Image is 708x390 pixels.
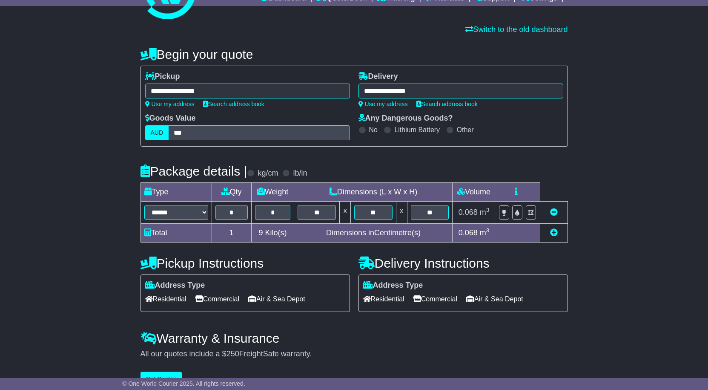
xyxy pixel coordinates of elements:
label: Address Type [145,281,205,290]
td: Dimensions in Centimetre(s) [294,224,453,243]
label: Lithium Battery [394,126,440,134]
td: Weight [251,183,294,202]
span: 250 [226,350,239,358]
label: Goods Value [145,114,196,123]
label: Other [457,126,474,134]
a: Use my address [145,101,195,107]
td: 1 [212,224,251,243]
label: Pickup [145,72,180,81]
span: Residential [363,292,404,306]
h4: Begin your quote [140,47,568,61]
label: lb/in [293,169,307,178]
label: No [369,126,378,134]
td: x [340,202,351,224]
label: Any Dangerous Goods? [358,114,453,123]
td: Qty [212,183,251,202]
sup: 3 [486,207,490,213]
button: Get Quotes [140,372,182,387]
span: 0.068 [459,208,478,217]
span: m [480,208,490,217]
a: Use my address [358,101,408,107]
h4: Warranty & Insurance [140,331,568,345]
td: Volume [453,183,495,202]
a: Switch to the old dashboard [465,25,568,34]
h4: Pickup Instructions [140,256,350,270]
span: Air & Sea Depot [248,292,305,306]
td: Kilo(s) [251,224,294,243]
sup: 3 [486,227,490,234]
span: Residential [145,292,186,306]
h4: Delivery Instructions [358,256,568,270]
a: Search address book [203,101,264,107]
span: Commercial [195,292,239,306]
span: 0.068 [459,228,478,237]
span: Commercial [413,292,457,306]
h4: Package details | [140,164,247,178]
a: Remove this item [550,208,558,217]
span: m [480,228,490,237]
label: Delivery [358,72,398,81]
td: Total [140,224,212,243]
td: Type [140,183,212,202]
a: Search address book [416,101,478,107]
label: Address Type [363,281,423,290]
label: AUD [145,125,169,140]
div: All our quotes include a $ FreightSafe warranty. [140,350,568,359]
label: kg/cm [258,169,278,178]
a: Add new item [550,228,558,237]
span: 9 [258,228,263,237]
td: Dimensions (L x W x H) [294,183,453,202]
span: © One World Courier 2025. All rights reserved. [122,380,245,387]
td: x [396,202,407,224]
span: Air & Sea Depot [466,292,523,306]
